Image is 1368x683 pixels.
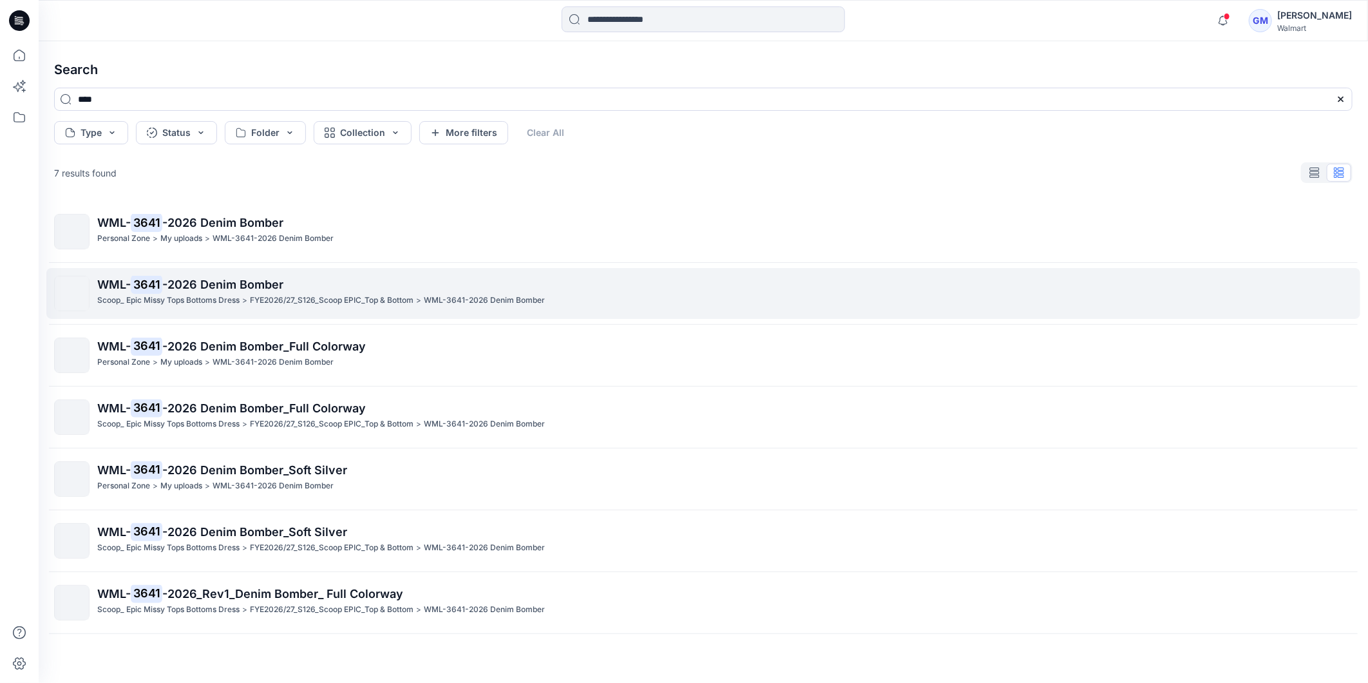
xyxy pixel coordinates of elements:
a: WML-3641-2026 Denim Bomber_Soft SilverScoop_ Epic Missy Tops Bottoms Dress>FYE2026/27_S126_Scoop ... [46,515,1360,566]
span: -2026 Denim Bomber [162,278,283,291]
span: -2026 Denim Bomber_Full Colorway [162,340,366,353]
p: Scoop_ Epic Missy Tops Bottoms Dress [97,418,240,431]
div: Walmart [1277,23,1352,33]
span: WML- [97,340,131,353]
span: WML- [97,525,131,539]
p: > [416,294,421,307]
mark: 3641 [131,523,162,541]
p: > [416,603,421,617]
p: Personal Zone [97,479,150,493]
p: FYE2026/27_S126_Scoop EPIC_Top & Bottom [250,294,413,307]
span: WML- [97,216,131,229]
button: Collection [314,121,412,144]
a: WML-3641-2026 Denim BomberScoop_ Epic Missy Tops Bottoms Dress>FYE2026/27_S126_Scoop EPIC_Top & B... [46,268,1360,319]
span: WML- [97,463,131,477]
p: > [242,294,247,307]
mark: 3641 [131,337,162,355]
p: > [242,418,247,431]
span: -2026 Denim Bomber_Full Colorway [162,401,366,415]
p: WML-3641-2026 Denim Bomber [424,418,545,431]
mark: 3641 [131,584,162,602]
div: [PERSON_NAME] [1277,8,1352,23]
span: WML- [97,278,131,291]
p: WML-3641-2026 Denim Bomber [424,603,545,617]
p: My uploads [160,479,202,493]
p: > [153,356,158,369]
p: WML-3641-2026 Denim Bomber [213,356,334,369]
p: WML-3641-2026 Denim Bomber [213,479,334,493]
button: More filters [419,121,508,144]
p: My uploads [160,232,202,245]
span: -2026 Denim Bomber_Soft Silver [162,463,347,477]
p: Personal Zone [97,356,150,369]
a: WML-3641-2026 Denim Bomber_Full ColorwayScoop_ Epic Missy Tops Bottoms Dress>FYE2026/27_S126_Scoo... [46,392,1360,443]
p: Scoop_ Epic Missy Tops Bottoms Dress [97,603,240,617]
div: GM [1249,9,1272,32]
p: > [205,232,210,245]
p: > [205,356,210,369]
p: FYE2026/27_S126_Scoop EPIC_Top & Bottom [250,418,413,431]
p: Scoop_ Epic Missy Tops Bottoms Dress [97,541,240,555]
p: > [153,479,158,493]
span: -2026 Denim Bomber [162,216,283,229]
p: WML-3641-2026 Denim Bomber [213,232,334,245]
button: Type [54,121,128,144]
mark: 3641 [131,213,162,231]
p: Personal Zone [97,232,150,245]
mark: 3641 [131,461,162,479]
p: 7 results found [54,166,117,180]
span: WML- [97,401,131,415]
h4: Search [44,52,1363,88]
p: > [153,232,158,245]
button: Status [136,121,217,144]
a: WML-3641-2026 Denim Bomber_Full ColorwayPersonal Zone>My uploads>WML-3641-2026 Denim Bomber [46,330,1360,381]
p: WML-3641-2026 Denim Bomber [424,294,545,307]
p: WML-3641-2026 Denim Bomber [424,541,545,555]
p: FYE2026/27_S126_Scoop EPIC_Top & Bottom [250,541,413,555]
mark: 3641 [131,275,162,293]
a: WML-3641-2026_Rev1_Denim Bomber_ Full ColorwayScoop_ Epic Missy Tops Bottoms Dress>FYE2026/27_S12... [46,577,1360,628]
p: > [416,541,421,555]
a: WML-3641-2026 Denim Bomber_Soft SilverPersonal Zone>My uploads>WML-3641-2026 Denim Bomber [46,454,1360,505]
p: > [205,479,210,493]
span: -2026_Rev1_Denim Bomber_ Full Colorway [162,587,403,601]
p: > [242,541,247,555]
button: Folder [225,121,306,144]
p: FYE2026/27_S126_Scoop EPIC_Top & Bottom [250,603,413,617]
p: > [416,418,421,431]
span: -2026 Denim Bomber_Soft Silver [162,525,347,539]
mark: 3641 [131,399,162,417]
a: WML-3641-2026 Denim BomberPersonal Zone>My uploads>WML-3641-2026 Denim Bomber [46,206,1360,257]
p: My uploads [160,356,202,369]
span: WML- [97,587,131,601]
p: Scoop_ Epic Missy Tops Bottoms Dress [97,294,240,307]
p: > [242,603,247,617]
